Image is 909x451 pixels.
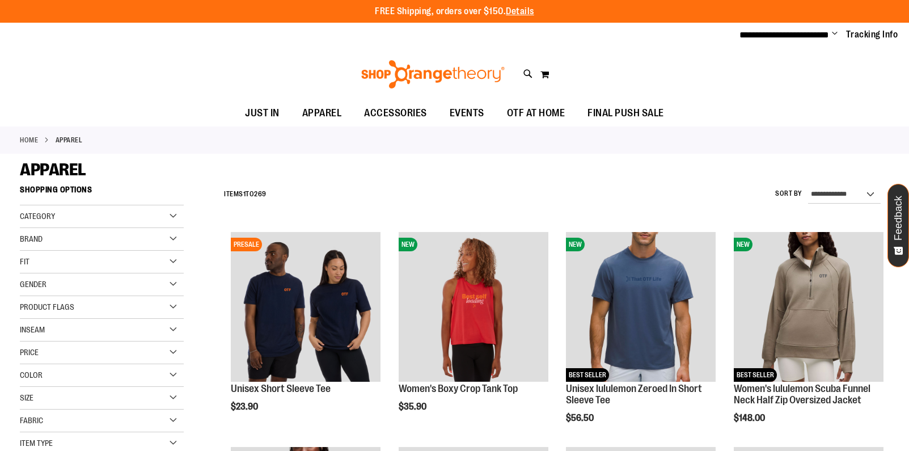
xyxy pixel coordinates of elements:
span: APPAREL [20,160,86,179]
span: ACCESSORIES [364,100,427,126]
span: 1 [243,190,246,198]
p: FREE Shipping, orders over $150. [375,5,534,18]
a: ACCESSORIES [353,100,438,127]
span: Feedback [893,196,904,241]
a: Women's lululemon Scuba Funnel Neck Half Zip Oversized Jacket [734,383,870,406]
div: product [393,226,554,441]
span: Gender [20,280,46,289]
span: Color [20,370,43,380]
a: Details [506,6,534,16]
a: JUST IN [234,100,291,127]
span: OTF AT HOME [507,100,565,126]
span: APPAREL [302,100,342,126]
img: Image of Unisex Short Sleeve Tee [231,232,380,382]
span: 269 [254,190,267,198]
a: Women's lululemon Scuba Funnel Neck Half Zip Oversized JacketNEWBEST SELLER [734,232,883,383]
a: Home [20,135,38,145]
label: Sort By [775,189,802,199]
span: Fabric [20,416,43,425]
span: $56.50 [566,413,595,423]
a: Tracking Info [846,28,898,41]
span: Product Flags [20,302,74,311]
button: Account menu [832,29,838,40]
span: Price [20,348,39,357]
a: FINAL PUSH SALE [576,100,675,127]
span: Item Type [20,439,53,448]
span: NEW [566,238,585,251]
a: Women's Boxy Crop Tank Top [399,383,518,394]
span: Size [20,393,33,402]
span: PRESALE [231,238,262,251]
a: Image of Unisex Short Sleeve TeePRESALE [231,232,380,383]
a: EVENTS [438,100,496,127]
a: APPAREL [291,100,353,126]
div: product [225,226,386,441]
span: Brand [20,234,43,243]
span: $148.00 [734,413,767,423]
span: EVENTS [450,100,484,126]
a: Image of Womens Boxy Crop TankNEW [399,232,548,383]
span: Fit [20,257,29,266]
span: JUST IN [245,100,280,126]
span: Inseam [20,325,45,334]
span: NEW [399,238,417,251]
a: Unisex lululemon Zeroed In Short Sleeve Tee [566,383,702,406]
button: Feedback - Show survey [887,184,909,267]
img: Image of Womens Boxy Crop Tank [399,232,548,382]
span: $23.90 [231,402,260,412]
strong: Shopping Options [20,180,184,205]
span: Category [20,212,55,221]
img: Women's lululemon Scuba Funnel Neck Half Zip Oversized Jacket [734,232,883,382]
a: Unisex lululemon Zeroed In Short Sleeve TeeNEWBEST SELLER [566,232,716,383]
img: Shop Orangetheory [360,60,506,88]
span: FINAL PUSH SALE [587,100,664,126]
h2: Items to [224,186,267,203]
span: NEW [734,238,752,251]
span: $35.90 [399,402,428,412]
a: Unisex Short Sleeve Tee [231,383,331,394]
strong: APPAREL [56,135,83,145]
a: OTF AT HOME [496,100,577,127]
span: BEST SELLER [734,368,777,382]
img: Unisex lululemon Zeroed In Short Sleeve Tee [566,232,716,382]
span: BEST SELLER [566,368,609,382]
